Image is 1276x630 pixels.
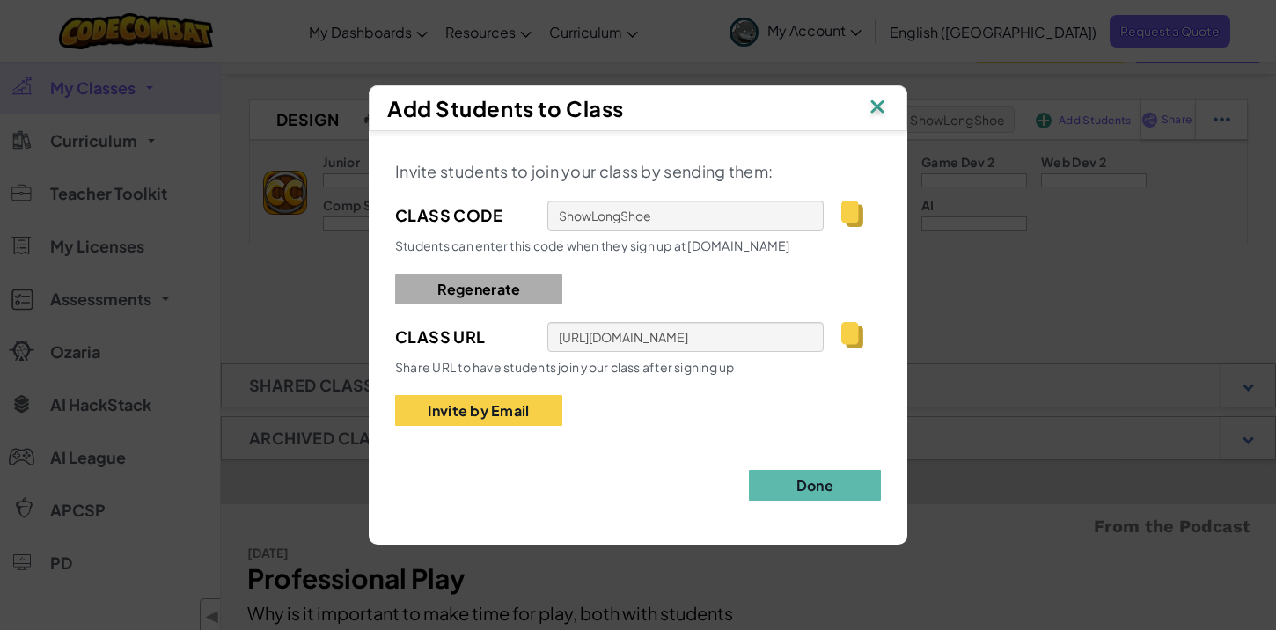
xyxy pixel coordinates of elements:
[395,202,530,229] span: Class Code
[866,95,889,121] img: IconClose.svg
[395,274,562,304] button: Regenerate
[841,201,863,227] img: IconCopy.svg
[841,322,863,348] img: IconCopy.svg
[395,324,530,350] span: Class Url
[395,238,790,253] span: Students can enter this code when they sign up at [DOMAIN_NAME]
[749,470,881,501] button: Done
[387,95,624,121] span: Add Students to Class
[395,359,735,375] span: Share URL to have students join your class after signing up
[395,161,773,181] span: Invite students to join your class by sending them:
[395,395,562,426] button: Invite by Email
